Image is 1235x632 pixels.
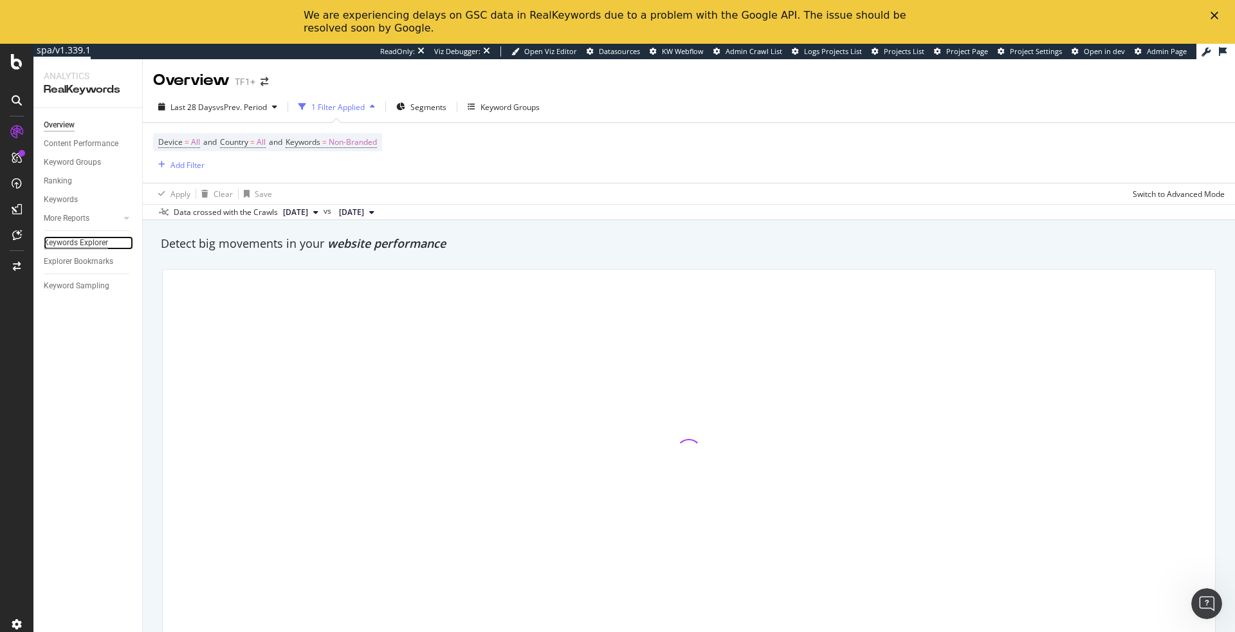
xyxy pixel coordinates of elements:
[1147,46,1187,56] span: Admin Page
[1211,12,1223,19] div: Fermer
[713,46,782,57] a: Admin Crawl List
[327,236,446,251] span: website performance
[44,255,133,268] a: Explorer Bookmarks
[1128,183,1225,204] button: Switch to Advanced Mode
[161,236,1217,252] div: Detect big movements in your
[44,118,133,132] a: Overview
[1135,46,1187,57] a: Admin Page
[261,77,268,86] div: arrow-right-arrow-left
[269,136,282,147] span: and
[391,97,452,117] button: Segments
[170,102,216,113] span: Last 28 Days
[203,136,217,147] span: and
[524,46,577,56] span: Open Viz Editor
[872,46,924,57] a: Projects List
[257,133,266,151] span: All
[44,212,120,225] a: More Reports
[250,136,255,147] span: =
[662,46,704,56] span: KW Webflow
[170,160,205,171] div: Add Filter
[44,174,72,188] div: Ranking
[44,137,133,151] a: Content Performance
[1072,46,1125,57] a: Open in dev
[44,236,108,250] div: Keywords Explorer
[293,97,380,117] button: 1 Filter Applied
[214,189,233,200] div: Clear
[44,279,109,293] div: Keyword Sampling
[44,118,75,132] div: Overview
[650,46,704,57] a: KW Webflow
[44,255,113,268] div: Explorer Bookmarks
[380,46,415,57] div: ReadOnly:
[153,157,205,172] button: Add Filter
[1133,189,1225,200] div: Switch to Advanced Mode
[998,46,1062,57] a: Project Settings
[311,102,365,113] div: 1 Filter Applied
[324,205,334,217] span: vs
[44,70,132,82] div: Analytics
[480,102,540,113] div: Keyword Groups
[934,46,988,57] a: Project Page
[239,183,272,204] button: Save
[278,205,324,220] button: [DATE]
[44,137,118,151] div: Content Performance
[191,133,200,151] span: All
[153,183,190,204] button: Apply
[283,207,308,218] span: 2025 Oct. 10th
[339,207,364,218] span: 2025 Sep. 10th
[255,189,272,200] div: Save
[44,193,78,207] div: Keywords
[220,136,248,147] span: Country
[44,174,133,188] a: Ranking
[286,136,320,147] span: Keywords
[44,82,132,97] div: RealKeywords
[44,279,133,293] a: Keyword Sampling
[511,46,577,57] a: Open Viz Editor
[216,102,267,113] span: vs Prev. Period
[946,46,988,56] span: Project Page
[33,44,91,59] a: spa/v1.339.1
[1010,46,1062,56] span: Project Settings
[587,46,640,57] a: Datasources
[410,102,446,113] span: Segments
[153,70,230,91] div: Overview
[1191,588,1222,619] iframe: Intercom live chat
[329,133,377,151] span: Non-Branded
[44,236,133,250] a: Keywords Explorer
[792,46,862,57] a: Logs Projects List
[1084,46,1125,56] span: Open in dev
[196,183,233,204] button: Clear
[462,97,545,117] button: Keyword Groups
[44,193,133,207] a: Keywords
[434,46,480,57] div: Viz Debugger:
[884,46,924,56] span: Projects List
[334,205,380,220] button: [DATE]
[185,136,189,147] span: =
[44,156,133,169] a: Keyword Groups
[804,46,862,56] span: Logs Projects List
[44,212,89,225] div: More Reports
[235,75,255,88] div: TF1+
[158,136,183,147] span: Device
[170,189,190,200] div: Apply
[174,207,278,218] div: Data crossed with the Crawls
[599,46,640,56] span: Datasources
[33,44,91,57] div: spa/v1.339.1
[153,97,282,117] button: Last 28 DaysvsPrev. Period
[304,9,911,35] div: We are experiencing delays on GSC data in RealKeywords due to a problem with the Google API. The ...
[726,46,782,56] span: Admin Crawl List
[322,136,327,147] span: =
[44,156,101,169] div: Keyword Groups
